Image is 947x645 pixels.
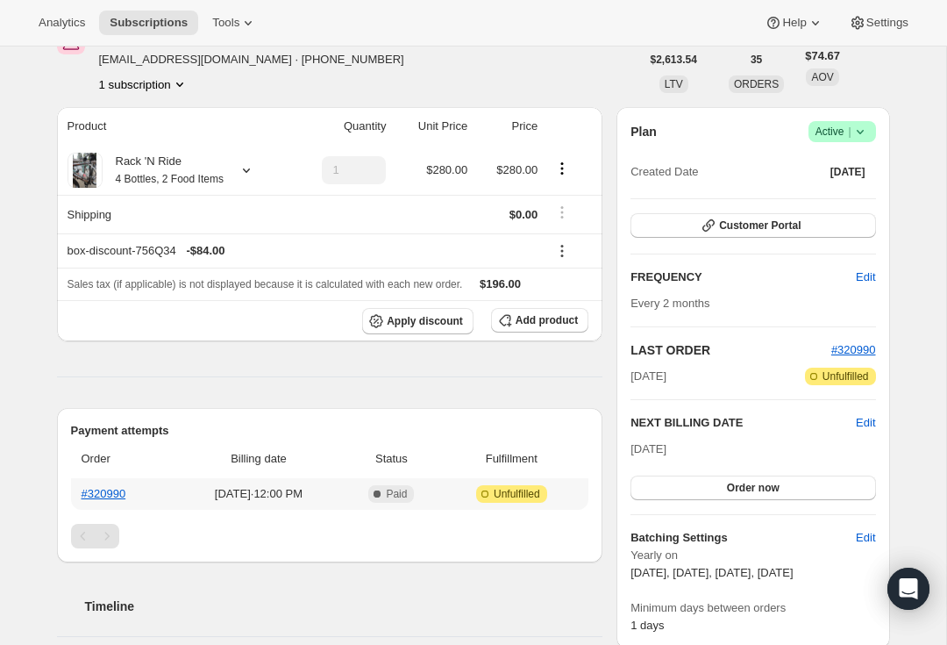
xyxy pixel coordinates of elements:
h6: Batching Settings [630,529,856,547]
th: Order [71,440,174,478]
button: Tools [202,11,267,35]
button: Edit [845,263,886,291]
h2: FREQUENCY [630,269,856,286]
h2: NEXT BILLING DATE [630,414,856,432]
span: Customer Portal [719,219,801,233]
span: [DATE], [DATE], [DATE], [DATE] [630,566,793,579]
span: Yearly on [630,547,875,564]
span: Edit [856,529,875,547]
button: Edit [845,524,886,552]
span: [DATE] [830,165,865,179]
span: $196.00 [480,277,521,290]
span: 35 [751,53,762,67]
span: Sales tax (if applicable) is not displayed because it is calculated with each new order. [68,278,463,290]
span: - $84.00 [186,242,224,260]
span: Paid [386,487,407,501]
span: [DATE] · 12:00 PM [179,485,338,503]
button: Apply discount [362,308,473,334]
span: Minimum days between orders [630,599,875,617]
th: Product [57,107,291,146]
span: Subscriptions [110,16,188,30]
span: $280.00 [426,163,467,176]
span: $74.67 [805,47,840,65]
span: | [848,125,851,139]
button: Shipping actions [548,203,576,222]
button: [DATE] [820,160,876,184]
button: Analytics [28,11,96,35]
button: Add product [491,308,588,333]
span: LTV [665,78,683,90]
h2: Timeline [85,598,603,615]
button: Customer Portal [630,213,875,238]
button: Order now [630,476,875,500]
span: Billing date [179,450,338,468]
span: Every 2 months [630,297,709,310]
button: Product actions [548,159,576,178]
span: Unfulfilled [494,487,540,501]
th: Unit Price [391,107,473,146]
span: 1 days [630,619,664,632]
span: Help [782,16,806,30]
span: ORDERS [734,78,779,90]
span: AOV [811,71,833,83]
button: Settings [838,11,919,35]
span: $0.00 [509,208,538,221]
span: $280.00 [496,163,538,176]
span: [EMAIL_ADDRESS][DOMAIN_NAME] · [PHONE_NUMBER] [99,51,419,68]
th: Quantity [290,107,391,146]
div: Rack 'N Ride [103,153,224,188]
span: Edit [856,269,875,286]
h2: LAST ORDER [630,341,831,359]
h2: Payment attempts [71,422,589,440]
span: Tools [212,16,239,30]
th: Price [473,107,543,146]
span: Settings [866,16,908,30]
span: Created Date [630,163,698,181]
button: #320990 [831,341,876,359]
button: Edit [856,414,875,432]
div: box-discount-756Q34 [68,242,538,260]
h2: Plan [630,123,657,140]
span: [DATE] [630,442,666,455]
small: 4 Bottles, 2 Food Items [116,173,224,185]
span: Order now [727,481,780,495]
div: Open Intercom Messenger [887,568,929,610]
span: Fulfillment [445,450,578,468]
a: #320990 [831,343,876,356]
span: Unfulfilled [822,369,869,383]
button: Subscriptions [99,11,198,35]
th: Shipping [57,195,291,233]
button: 35 [740,47,773,72]
span: [DATE] [630,368,666,385]
span: $2,613.54 [651,53,697,67]
span: Active [815,123,869,140]
span: Analytics [39,16,85,30]
button: $2,613.54 [640,47,708,72]
a: #320990 [82,487,126,500]
span: Apply discount [387,314,463,328]
button: Product actions [99,75,189,93]
span: Add product [516,313,578,327]
span: Status [348,450,434,468]
button: Help [754,11,834,35]
nav: Pagination [71,524,589,548]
